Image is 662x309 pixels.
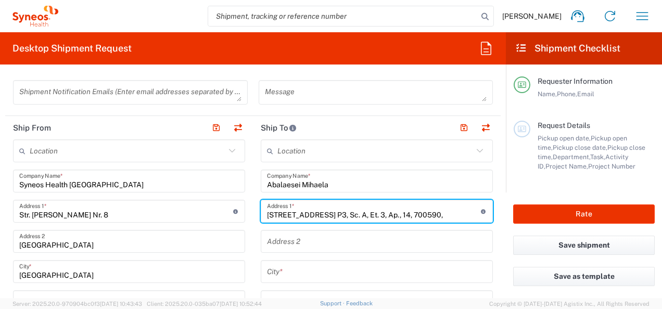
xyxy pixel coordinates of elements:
[577,90,594,98] span: Email
[513,236,655,255] button: Save shipment
[553,144,607,151] span: Pickup close date,
[346,300,373,306] a: Feedback
[320,300,346,306] a: Support
[13,123,51,133] h2: Ship From
[515,42,620,55] h2: Shipment Checklist
[513,267,655,286] button: Save as template
[590,153,605,161] span: Task,
[489,299,650,308] span: Copyright © [DATE]-[DATE] Agistix Inc., All Rights Reserved
[261,123,297,133] h2: Ship To
[100,301,142,307] span: [DATE] 10:43:43
[538,134,591,142] span: Pickup open date,
[513,204,655,224] button: Rate
[12,42,132,55] h2: Desktop Shipment Request
[538,77,613,85] span: Requester Information
[147,301,262,307] span: Client: 2025.20.0-035ba07
[588,162,635,170] span: Project Number
[538,121,590,130] span: Request Details
[545,162,588,170] span: Project Name,
[12,301,142,307] span: Server: 2025.20.0-970904bc0f3
[553,153,590,161] span: Department,
[538,90,557,98] span: Name,
[208,6,478,26] input: Shipment, tracking or reference number
[220,301,262,307] span: [DATE] 10:52:44
[557,90,577,98] span: Phone,
[502,11,562,21] span: [PERSON_NAME]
